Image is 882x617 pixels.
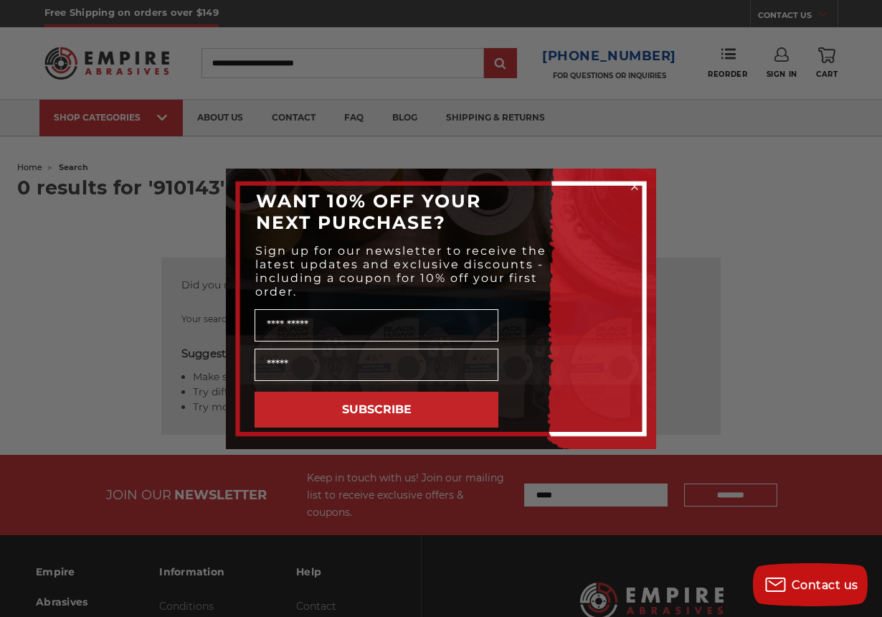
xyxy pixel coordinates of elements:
button: Close dialog [627,179,642,194]
span: Sign up for our newsletter to receive the latest updates and exclusive discounts - including a co... [255,244,546,298]
span: Contact us [792,578,858,592]
button: SUBSCRIBE [255,392,498,428]
input: Email [255,349,498,381]
span: WANT 10% OFF YOUR NEXT PURCHASE? [256,190,481,233]
button: Contact us [753,563,868,606]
